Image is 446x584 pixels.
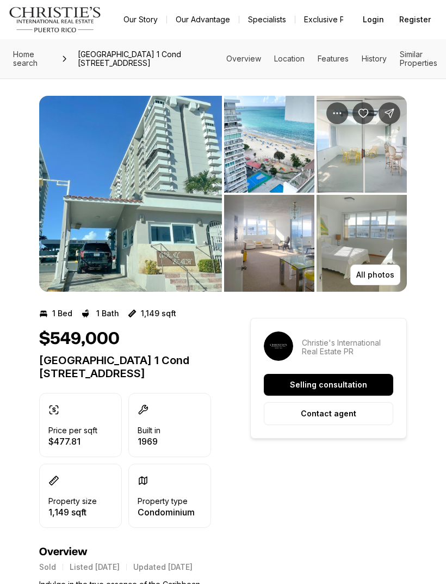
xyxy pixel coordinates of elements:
button: Login [356,9,391,30]
p: 1 Bed [52,309,72,318]
p: Property size [48,497,97,506]
span: Register [399,15,431,24]
a: Home search [9,46,56,72]
button: Share Property: Coral Beach 1 Cond AVENIDA ISLA VERDE #2008 [379,102,400,124]
button: Property options [326,102,348,124]
a: Skip to: Location [274,54,305,63]
p: Updated [DATE] [133,563,193,571]
h1: $549,000 [39,329,120,349]
p: Sold [39,563,56,571]
p: Built in [138,426,160,435]
button: View image gallery [224,96,314,193]
button: View image gallery [224,195,314,292]
a: Exclusive Properties [295,12,386,27]
button: Save Property: Coral Beach 1 Cond AVENIDA ISLA VERDE #2008 [352,102,374,124]
p: Selling consultation [290,380,367,389]
p: Condominium [138,508,195,517]
p: Contact agent [301,409,356,418]
nav: Page section menu [226,50,437,67]
p: All photos [356,271,394,279]
li: 1 of 3 [39,96,222,292]
span: Home search [13,50,38,67]
button: Register [393,9,437,30]
p: 1,149 sqft [141,309,176,318]
p: Price per sqft [48,426,97,435]
div: Listing Photos [39,96,407,292]
h4: Overview [39,545,211,558]
a: Skip to: Similar Properties [400,50,437,67]
a: Our Story [115,12,166,27]
p: Property type [138,497,188,506]
button: All photos [350,265,400,285]
button: View image gallery [317,195,407,292]
a: Skip to: Features [318,54,349,63]
p: Listed [DATE] [70,563,120,571]
li: 2 of 3 [224,96,407,292]
a: Specialists [239,12,295,27]
button: View image gallery [317,96,407,193]
a: Our Advantage [167,12,239,27]
a: Skip to: Overview [226,54,261,63]
img: logo [9,7,102,33]
p: Christie's International Real Estate PR [302,339,393,356]
button: View image gallery [39,96,222,292]
p: 1,149 sqft [48,508,97,517]
p: $477.81 [48,437,97,446]
a: Skip to: History [362,54,387,63]
p: 1 Bath [96,309,119,318]
span: Login [363,15,384,24]
button: Contact agent [264,402,393,425]
button: Selling consultation [264,374,393,396]
p: 1969 [138,437,160,446]
p: [GEOGRAPHIC_DATA] 1 Cond [STREET_ADDRESS] [39,354,211,380]
span: [GEOGRAPHIC_DATA] 1 Cond [STREET_ADDRESS] [73,46,226,72]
